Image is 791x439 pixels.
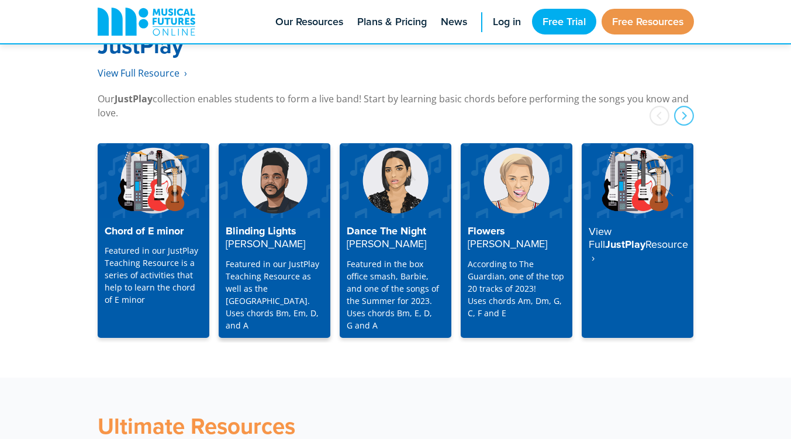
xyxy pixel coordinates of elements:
p: Featured in our JustPlay Teaching Resource is a series of activities that help to learn the chord... [105,244,202,306]
h4: Flowers [468,225,565,251]
span: Log in [493,14,521,30]
a: Blinding Lights[PERSON_NAME] Featured in our JustPlay Teaching Resource as well as the [GEOGRAPHI... [219,143,330,338]
a: View FullJustPlayResource ‎ › [582,143,693,338]
div: next [674,106,694,126]
span: View Full Resource‎‏‏‎ ‎ › [98,67,187,79]
p: Featured in our JustPlay Teaching Resource as well as the [GEOGRAPHIC_DATA]. Uses chords Bm, Em, ... [226,258,323,331]
h4: Blinding Lights [226,225,323,251]
h4: Dance The Night [347,225,444,251]
strong: [PERSON_NAME] [347,236,426,251]
span: News [441,14,467,30]
p: Featured in the box office smash, Barbie, and one of the songs of the Summer for 2023. Uses chord... [347,258,444,331]
strong: Resource ‎ › [589,237,688,265]
span: Plans & Pricing [357,14,427,30]
strong: JustPlay [115,92,153,105]
a: Chord of E minor Featured in our JustPlay Teaching Resource is a series of activities that help t... [98,143,209,338]
div: prev [650,106,669,126]
strong: JustPlay [98,29,184,61]
p: According to The Guardian, one of the top 20 tracks of 2023! Uses chords Am, Dm, G, C, F and E [468,258,565,319]
a: Dance The Night[PERSON_NAME] Featured in the box office smash, Barbie, and one of the songs of th... [340,143,451,338]
a: Free Trial [532,9,596,34]
a: Free Resources [602,9,694,34]
a: Flowers[PERSON_NAME] According to The Guardian, one of the top 20 tracks of 2023!Uses chords Am, ... [461,143,572,338]
strong: [PERSON_NAME] [468,236,547,251]
strong: View Full [589,224,612,252]
span: Our Resources [275,14,343,30]
strong: [PERSON_NAME] [226,236,305,251]
p: Our collection enables students to form a live band! Start by learning basic chords before perfor... [98,92,694,120]
h4: JustPlay [589,225,686,265]
h4: Chord of E minor [105,225,202,238]
a: View Full Resource‎‏‏‎ ‎ › [98,67,187,80]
